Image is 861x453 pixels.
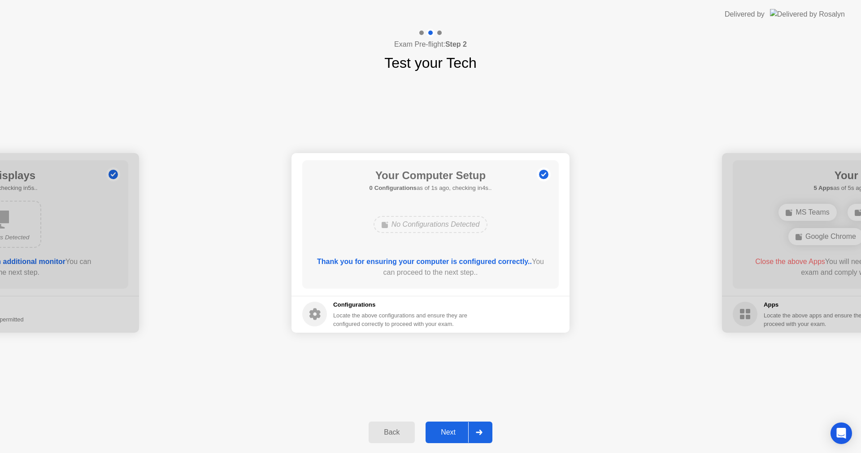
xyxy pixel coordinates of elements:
h5: Configurations [333,300,469,309]
div: Back [371,428,412,436]
div: Locate the above configurations and ensure they are configured correctly to proceed with your exam. [333,311,469,328]
b: 0 Configurations [370,185,417,191]
b: Thank you for ensuring your computer is configured correctly.. [317,258,532,265]
h1: Your Computer Setup [370,167,492,184]
h4: Exam Pre-flight: [394,39,467,50]
h1: Test your Tech [384,52,477,74]
button: Back [369,422,415,443]
h5: as of 1s ago, checking in4s.. [370,184,492,193]
button: Next [426,422,492,443]
div: Next [428,428,468,436]
div: Delivered by [725,9,765,20]
b: Step 2 [445,40,467,48]
div: You can proceed to the next step.. [315,256,546,278]
div: No Configurations Detected [374,216,488,233]
div: Open Intercom Messenger [831,422,852,444]
img: Delivered by Rosalyn [770,9,845,19]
